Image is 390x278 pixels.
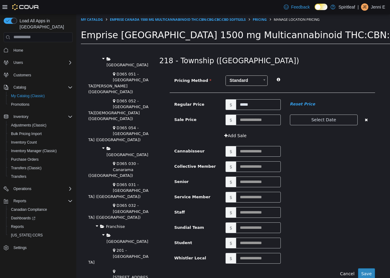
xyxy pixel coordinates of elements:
span: D365 052 - [GEOGRAPHIC_DATA][DEMOGRAPHIC_DATA] ([GEOGRAPHIC_DATA]) [12,85,72,107]
span: Transfers (Classic) [9,164,73,172]
button: Bulk Pricing Import [6,130,75,138]
span: [US_STATE] CCRS [11,233,43,238]
span: Operations [11,185,73,192]
span: Inventory [13,114,28,119]
span: Load All Apps in [GEOGRAPHIC_DATA] [17,18,73,30]
span: Senior [98,165,112,170]
span: Bulk Pricing Import [9,130,73,137]
span: Transfers [9,173,73,180]
button: Operations [1,185,75,193]
span: $ [149,101,160,111]
a: Feedback [281,1,312,13]
button: Users [11,59,25,66]
span: $ [149,147,160,158]
span: Users [13,60,23,65]
span: Catalog [11,84,73,91]
button: Inventory Count [6,138,75,147]
span: $ [149,178,160,188]
span: D365 051 - [GEOGRAPHIC_DATA][PERSON_NAME] ([GEOGRAPHIC_DATA]) [12,58,72,80]
span: Transfers (Classic) [11,166,42,170]
span: Inventory Manager (Classic) [11,148,57,153]
a: Canadian Compliance [9,206,49,213]
a: Standard [149,61,191,72]
button: Canadian Compliance [6,205,75,214]
span: Customers [11,71,73,79]
img: Cova [12,4,39,10]
span: Catalog [13,85,26,90]
span: Customers [13,73,31,78]
span: Purchase Orders [11,157,39,162]
button: Settings [1,243,75,252]
span: Adjustments (Classic) [9,122,73,129]
span: Staff [98,196,109,200]
span: Dashboards [11,216,35,221]
span: Reports [11,197,73,205]
span: 201 - [GEOGRAPHIC_DATA] [12,234,72,251]
span: [GEOGRAPHIC_DATA] [30,138,72,143]
span: Inventory Manager (Classic) [9,147,73,155]
button: Operations [11,185,34,192]
span: Cannabisseur [98,135,128,139]
em: Reset Price [214,88,239,92]
span: Users [11,59,73,66]
span: $ [149,224,160,234]
span: Regular Price [98,88,128,93]
span: Franchise [30,210,49,215]
a: Transfers [9,173,29,180]
div: Jenni E [361,3,368,11]
button: [US_STATE] CCRS [6,231,75,240]
button: Inventory [11,113,31,120]
button: Reports [11,197,29,205]
button: Users [1,58,75,67]
span: Collective Member [98,150,139,155]
span: Student [98,226,116,231]
p: Spiritleaf [338,3,355,11]
span: My Catalog (Classic) [9,92,73,100]
a: Emprise Canada 1500 mg Multicannabinoid THC:CBN:CBG:CBC:CBD Softgels [34,3,169,8]
a: My Catalog [5,3,27,8]
span: $ [149,208,160,219]
span: Inventory Count [11,140,37,145]
span: Bulk Pricing Import [11,131,42,136]
button: My Catalog (Classic) [6,92,75,100]
button: Save [282,254,299,265]
span: $ [149,132,160,143]
a: [US_STATE] CCRS [9,232,45,239]
span: D365 032 - [GEOGRAPHIC_DATA] ([GEOGRAPHIC_DATA]) [12,189,72,206]
a: Inventory Manager (Classic) [9,147,59,155]
span: Service Member [98,181,134,185]
button: Transfers (Classic) [6,164,75,172]
span: $ [149,239,160,250]
span: Reports [13,199,26,203]
span: [GEOGRAPHIC_DATA] [30,225,72,230]
span: Washington CCRS [9,232,73,239]
span: Inventory Count [9,139,73,146]
span: [GEOGRAPHIC_DATA] [30,49,72,53]
span: Transfers [11,174,26,179]
button: Catalog [11,84,28,91]
span: D365 054 - [GEOGRAPHIC_DATA] ([GEOGRAPHIC_DATA]) [12,112,72,128]
span: Home [11,46,73,54]
span: Purchase Orders [9,156,73,163]
span: $ [149,193,160,204]
span: $ [149,85,160,96]
button: Purchase Orders [6,155,75,164]
p: | [358,3,359,11]
span: JE [363,3,367,11]
a: Home [11,47,26,54]
p: Jenni E [371,3,385,11]
span: Feedback [291,4,310,10]
a: Bulk Pricing Import [9,130,44,137]
span: Manage Location Pricing [197,3,243,8]
a: Inventory Count [9,139,39,146]
a: Reports [9,223,26,230]
span: Reports [11,224,24,229]
span: Whistler Local [98,242,130,246]
span: [STREET_ADDRESS] [12,261,72,272]
button: Reports [6,222,75,231]
a: Dashboards [9,214,38,222]
span: Operations [13,186,31,191]
a: My Catalog (Classic) [9,92,47,100]
button: Reports [1,197,75,205]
